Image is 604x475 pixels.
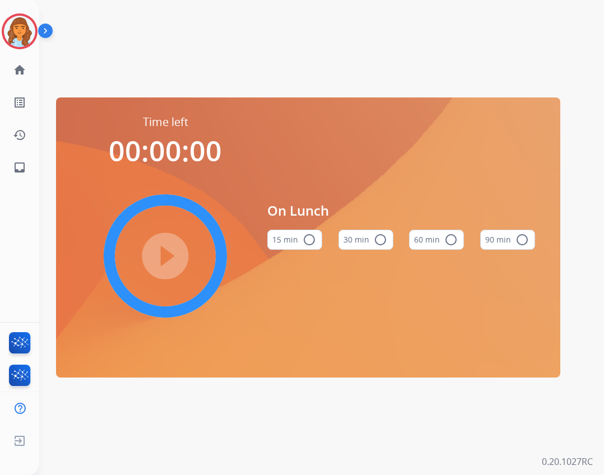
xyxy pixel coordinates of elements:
[143,114,188,130] span: Time left
[409,230,464,250] button: 60 min
[13,128,26,142] mat-icon: history
[374,233,387,246] mat-icon: radio_button_unchecked
[515,233,529,246] mat-icon: radio_button_unchecked
[338,230,393,250] button: 30 min
[303,233,316,246] mat-icon: radio_button_unchecked
[267,201,535,221] span: On Lunch
[480,230,535,250] button: 90 min
[109,132,222,170] span: 00:00:00
[13,63,26,77] mat-icon: home
[4,16,35,47] img: avatar
[267,230,322,250] button: 15 min
[13,96,26,109] mat-icon: list_alt
[13,161,26,174] mat-icon: inbox
[542,455,593,468] p: 0.20.1027RC
[444,233,458,246] mat-icon: radio_button_unchecked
